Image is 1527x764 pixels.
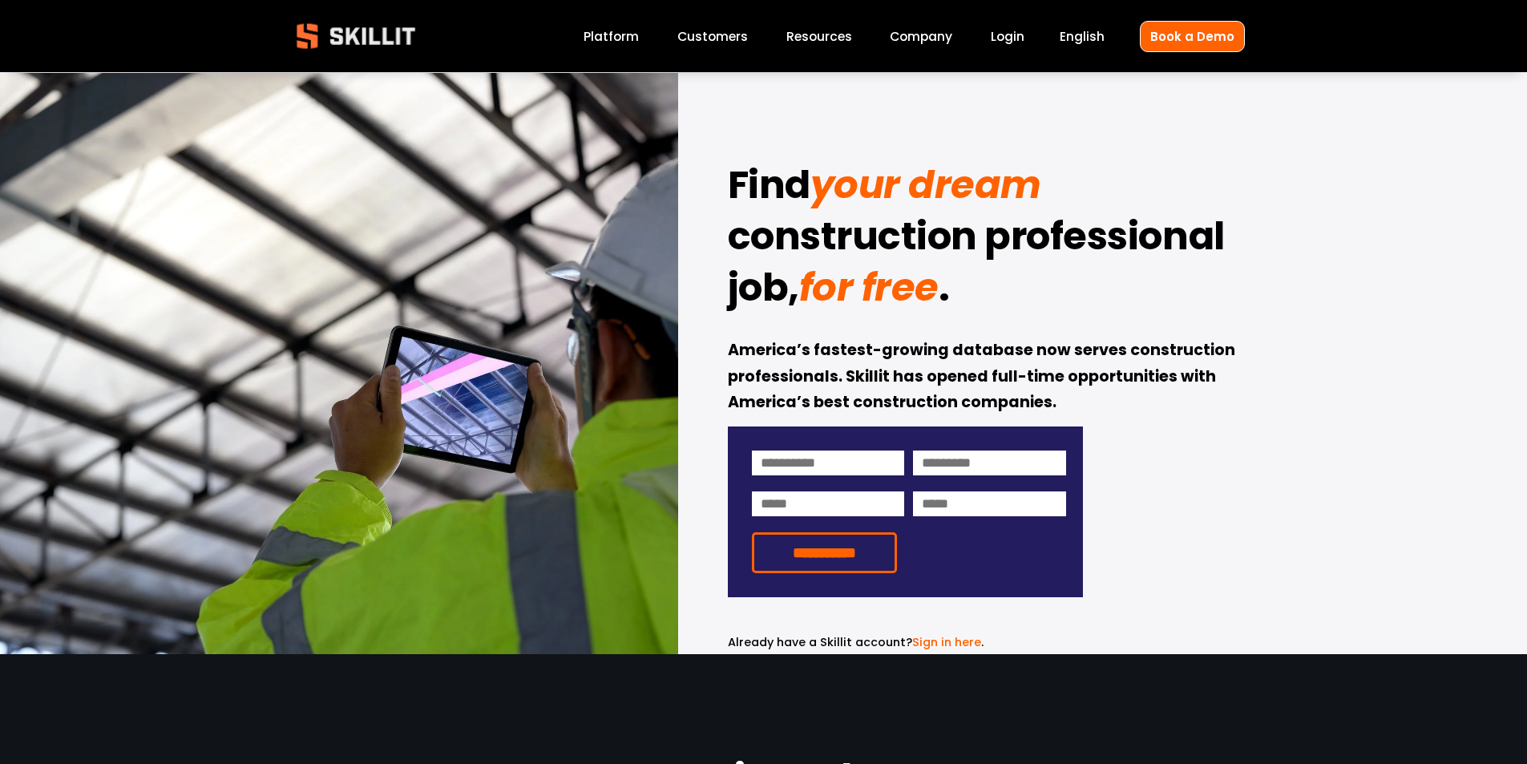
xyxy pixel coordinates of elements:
em: your dream [810,158,1041,212]
strong: construction professional job, [728,207,1233,324]
div: language picker [1060,26,1105,47]
a: Book a Demo [1140,21,1245,52]
strong: Find [728,156,810,221]
a: Company [890,26,952,47]
strong: America’s fastest-growing database now serves construction professionals. Skillit has opened full... [728,338,1238,417]
strong: . [939,258,950,324]
p: . [728,633,1083,652]
a: Sign in here [912,634,981,650]
a: Login [991,26,1024,47]
img: Skillit [283,12,429,60]
a: folder dropdown [786,26,852,47]
span: English [1060,27,1105,46]
em: for free [799,261,939,314]
a: Platform [584,26,639,47]
span: Resources [786,27,852,46]
a: Customers [677,26,748,47]
span: Already have a Skillit account? [728,634,912,650]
